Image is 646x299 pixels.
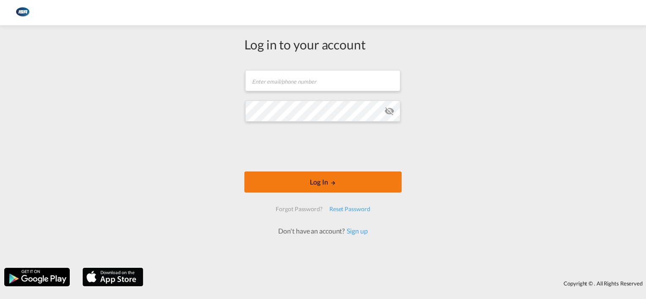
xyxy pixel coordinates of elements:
div: Forgot Password? [272,201,326,217]
img: 1aa151c0c08011ec8d6f413816f9a227.png [13,3,32,22]
md-icon: icon-eye-off [384,106,394,116]
input: Enter email/phone number [245,70,400,91]
img: apple.png [82,267,144,287]
iframe: reCAPTCHA [259,130,387,163]
img: google.png [3,267,71,287]
div: Don't have an account? [269,226,377,236]
div: Reset Password [326,201,374,217]
div: Copyright © . All Rights Reserved [148,276,646,291]
a: Sign up [345,227,367,235]
button: LOGIN [244,171,402,193]
div: Log in to your account [244,35,402,53]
